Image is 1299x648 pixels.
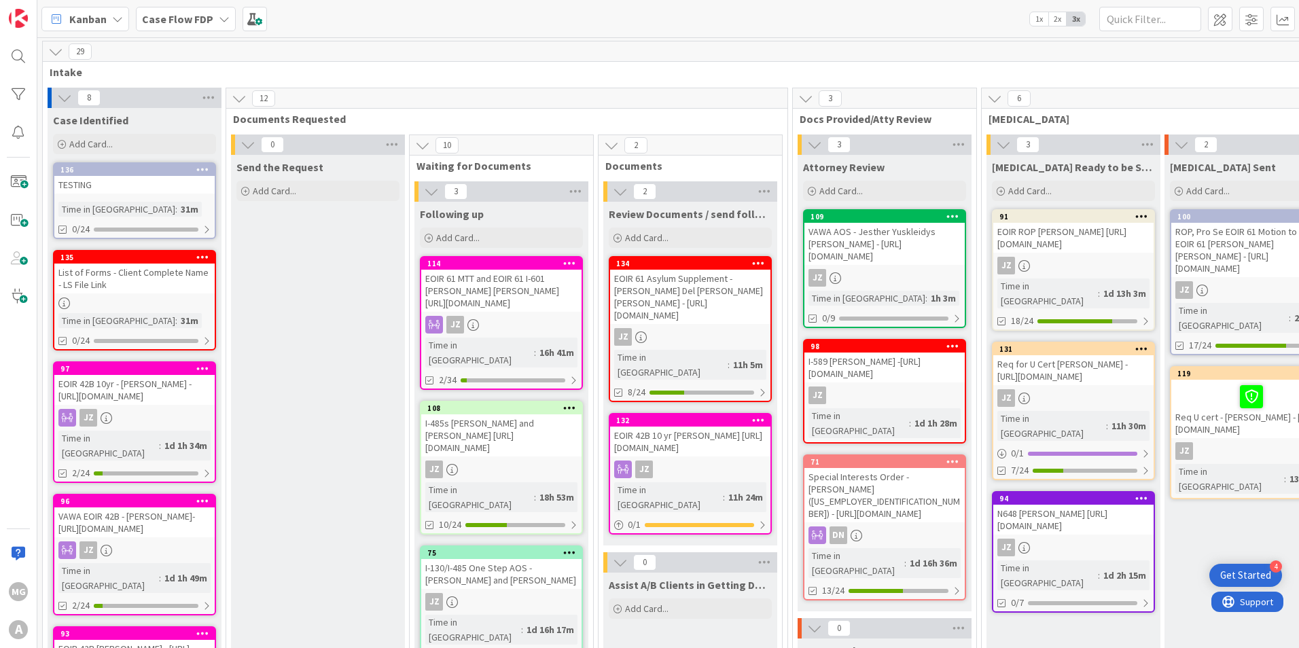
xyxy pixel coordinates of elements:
[610,328,770,346] div: JZ
[730,357,766,372] div: 11h 5m
[830,526,847,544] div: DN
[1209,564,1282,587] div: Open Get Started checklist, remaining modules: 4
[1106,418,1108,433] span: :
[725,490,766,505] div: 11h 24m
[79,409,97,427] div: JZ
[425,461,443,478] div: JZ
[993,223,1154,253] div: EOIR ROP [PERSON_NAME] [URL][DOMAIN_NAME]
[628,518,641,532] span: 0 / 1
[72,334,90,348] span: 0/24
[54,363,215,405] div: 97EOIR 42B 10yr - [PERSON_NAME] - [URL][DOMAIN_NAME]
[58,563,159,593] div: Time in [GEOGRAPHIC_DATA]
[53,113,128,127] span: Case Identified
[421,270,582,312] div: EOIR 61 MTT and EOIR 61 I-601 [PERSON_NAME] [PERSON_NAME] [URL][DOMAIN_NAME]
[819,90,842,107] span: 3
[610,257,770,270] div: 134
[728,357,730,372] span: :
[1186,185,1230,197] span: Add Card...
[1175,464,1284,494] div: Time in [GEOGRAPHIC_DATA]
[1098,568,1100,583] span: :
[54,495,215,537] div: 96VAWA EOIR 42B - [PERSON_NAME]- [URL][DOMAIN_NAME]
[811,342,965,351] div: 98
[616,259,770,268] div: 134
[54,495,215,507] div: 96
[177,202,202,217] div: 31m
[804,340,965,382] div: 98I-589 [PERSON_NAME] -[URL][DOMAIN_NAME]
[1108,418,1150,433] div: 11h 30m
[628,385,645,399] span: 8/24
[425,593,443,611] div: JZ
[54,251,215,264] div: 135
[804,211,965,265] div: 109VAWA AOS - Jesther Yuskleidys [PERSON_NAME] - [URL][DOMAIN_NAME]
[439,373,457,387] span: 2/34
[60,253,215,262] div: 135
[534,490,536,505] span: :
[723,490,725,505] span: :
[1100,568,1150,583] div: 1d 2h 15m
[610,461,770,478] div: JZ
[828,620,851,636] span: 0
[58,202,175,217] div: Time in [GEOGRAPHIC_DATA]
[435,137,459,154] span: 10
[439,518,461,532] span: 10/24
[605,159,765,173] span: Documents
[58,431,159,461] div: Time in [GEOGRAPHIC_DATA]
[1011,446,1024,461] span: 0 / 1
[421,402,582,414] div: 108
[161,438,211,453] div: 1d 1h 34m
[177,313,202,328] div: 31m
[804,353,965,382] div: I-589 [PERSON_NAME] -[URL][DOMAIN_NAME]
[800,112,959,126] span: Docs Provided/Atty Review
[993,505,1154,535] div: N648 [PERSON_NAME] [URL][DOMAIN_NAME]
[161,571,211,586] div: 1d 1h 49m
[9,620,28,639] div: A
[808,291,925,306] div: Time in [GEOGRAPHIC_DATA]
[997,411,1106,441] div: Time in [GEOGRAPHIC_DATA]
[1175,281,1193,299] div: JZ
[993,343,1154,355] div: 131
[822,311,835,325] span: 0/9
[425,338,534,367] div: Time in [GEOGRAPHIC_DATA]
[1011,596,1024,610] span: 0/7
[159,571,161,586] span: :
[420,207,484,221] span: Following up
[633,183,656,200] span: 2
[536,490,577,505] div: 18h 53m
[421,559,582,589] div: I-130/I-485 One Step AOS - [PERSON_NAME] and [PERSON_NAME]
[993,211,1154,223] div: 91
[444,183,467,200] span: 3
[804,526,965,544] div: DN
[992,160,1155,174] span: Retainer Ready to be Sent
[421,257,582,270] div: 114
[1175,303,1289,333] div: Time in [GEOGRAPHIC_DATA]
[1030,12,1048,26] span: 1x
[635,461,653,478] div: JZ
[446,316,464,334] div: JZ
[811,212,965,221] div: 109
[633,554,656,571] span: 0
[523,622,577,637] div: 1d 16h 17m
[999,344,1154,354] div: 131
[175,313,177,328] span: :
[1098,286,1100,301] span: :
[1016,137,1039,153] span: 3
[425,482,534,512] div: Time in [GEOGRAPHIC_DATA]
[427,548,582,558] div: 75
[614,350,728,380] div: Time in [GEOGRAPHIC_DATA]
[427,259,582,268] div: 114
[828,137,851,153] span: 3
[904,556,906,571] span: :
[614,328,632,346] div: JZ
[993,492,1154,505] div: 94
[69,11,107,27] span: Kanban
[69,43,92,60] span: 29
[819,185,863,197] span: Add Card...
[1220,569,1271,582] div: Get Started
[925,291,927,306] span: :
[421,316,582,334] div: JZ
[233,112,770,126] span: Documents Requested
[993,257,1154,274] div: JZ
[60,165,215,175] div: 136
[625,602,669,615] span: Add Card...
[72,598,90,613] span: 2/24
